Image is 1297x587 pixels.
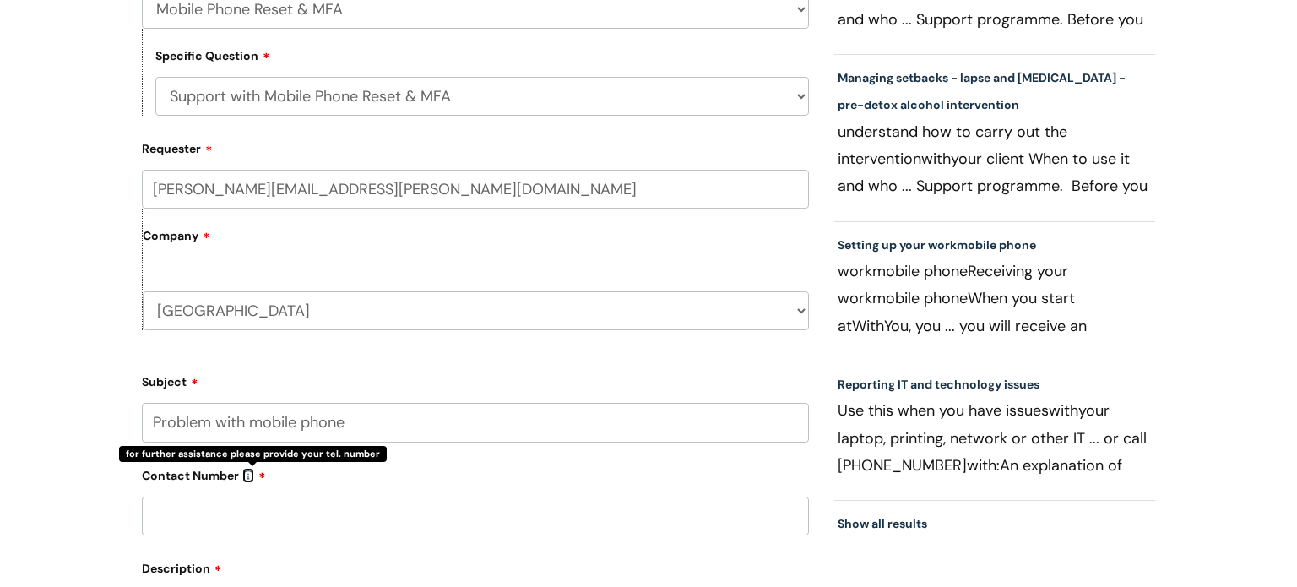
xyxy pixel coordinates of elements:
[999,237,1036,253] span: phone
[155,46,270,63] label: Specific Question
[142,136,809,156] label: Requester
[119,446,387,462] div: for further assistance please provide your tel. number
[967,455,1000,476] span: with:
[143,223,809,261] label: Company
[921,149,951,169] span: with
[1049,400,1078,421] span: with
[838,258,1152,339] p: work Receiving your work When you start at , you ... you will receive an email a number activatio...
[142,369,809,389] label: Subject
[852,316,909,336] span: WithYou
[957,237,996,253] span: mobile
[838,516,927,531] a: Show all results
[142,170,809,209] input: Email
[142,556,809,576] label: Description
[838,70,1126,112] a: Managing setbacks - lapse and [MEDICAL_DATA] - pre-detox alcohol intervention
[838,377,1039,392] a: Reporting IT and technology issues
[838,397,1152,478] p: Use this when you have issues your laptop, printing, network or other IT ... or call [PHONE_NUMBE...
[838,237,1036,253] a: Setting up your workmobile phone
[872,261,920,281] span: mobile
[242,470,254,482] img: info-icon.svg
[924,261,968,281] span: phone
[142,463,809,483] label: Contact Number
[838,118,1152,199] p: understand how to carry out the intervention your client When to use it and who ... Support progr...
[924,288,968,308] span: phone
[872,288,920,308] span: mobile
